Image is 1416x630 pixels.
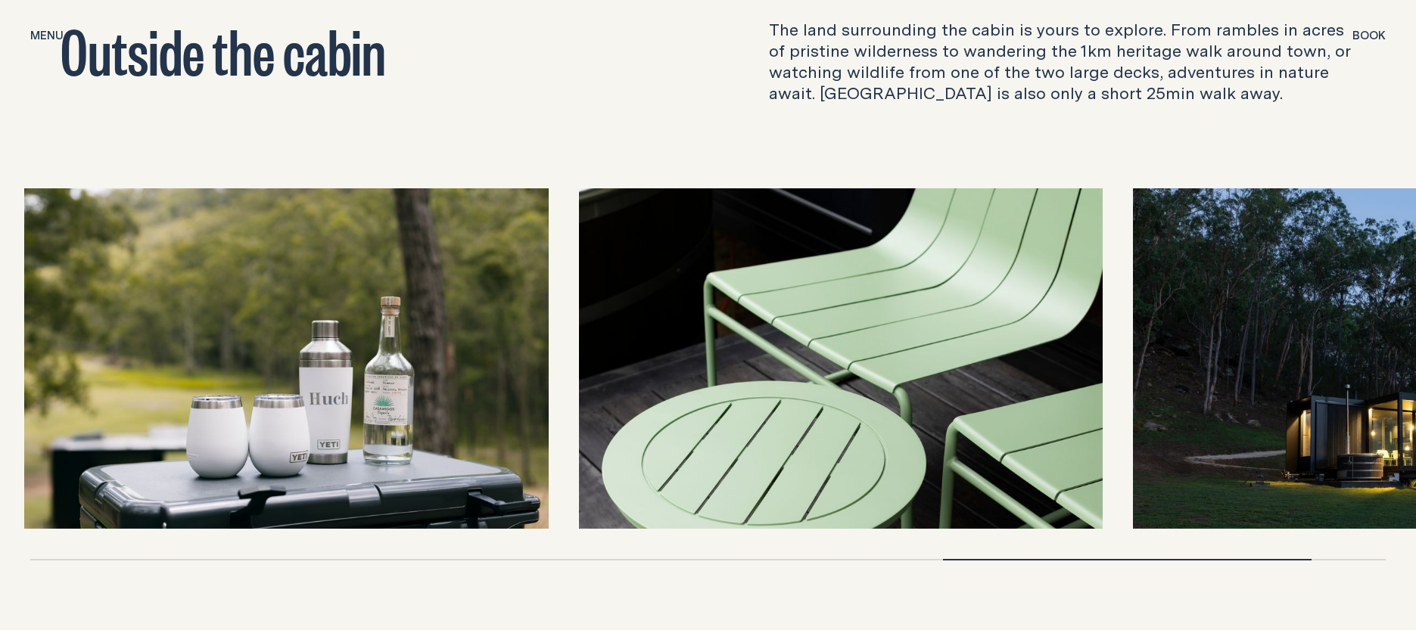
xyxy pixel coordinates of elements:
[1352,27,1386,45] button: show booking tray
[30,27,64,45] button: show menu
[579,188,1103,529] img: outdoor chairs
[30,29,64,41] span: Menu
[1352,29,1386,41] span: Book
[769,19,1356,104] p: The land surrounding the cabin is yours to explore. From rambles in acres of pristine wilderness ...
[61,19,648,79] h2: Outside the cabin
